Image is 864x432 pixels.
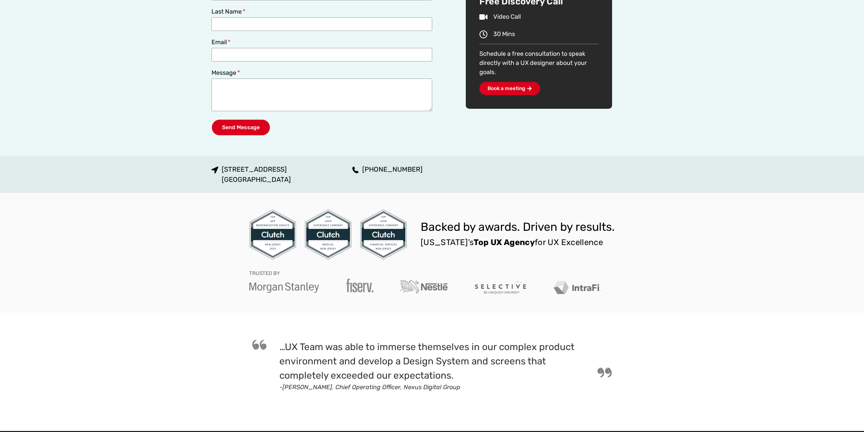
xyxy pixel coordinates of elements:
a: [STREET_ADDRESS][GEOGRAPHIC_DATA] [212,164,291,185]
p: Schedule a free consultation to speak directly with a UX designer about your goals. [479,49,598,77]
span: [STREET_ADDRESS] [GEOGRAPHIC_DATA] [220,164,291,185]
label: Message [212,70,240,79]
span: Book a meeting [488,86,525,91]
span: [PHONE_NUMBER] [361,164,423,174]
span: Video Call [492,12,521,21]
a: Book a meeting [479,82,540,95]
span: …UX Team was able to immerse themselves in our complex product environment and develop a Design S... [279,341,574,381]
strong: Top UX Agency [474,238,535,247]
img: Nestle [401,280,448,294]
p: [US_STATE]’s for UX Excellence [421,237,615,248]
h3: Backed by awards. Driven by results. [421,221,615,233]
img: Morgan Stanley [249,282,319,293]
label: Email [212,39,231,48]
button: Send Message [212,119,270,136]
p: TRUSTED BY [249,271,280,276]
span: 30 Mins [492,30,515,39]
a: [PHONE_NUMBER] [352,164,423,174]
img: Clutch top user experience company for medical in New Jersey [305,209,352,260]
img: Clutch top user experience company for financial services in New Jersey [360,209,407,260]
label: Last Name [212,8,246,17]
span: Send Message [222,125,260,130]
iframe: Chat Widget [830,399,864,432]
img: IntraFi [553,281,601,294]
img: Clutch top user experience company for app modernization in New Jersey [249,209,296,260]
em: -[PERSON_NAME], Chief Operating Officer, Nexus Digital Group [279,383,460,391]
img: Fiserv [346,279,373,292]
img: Selective [475,281,526,294]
